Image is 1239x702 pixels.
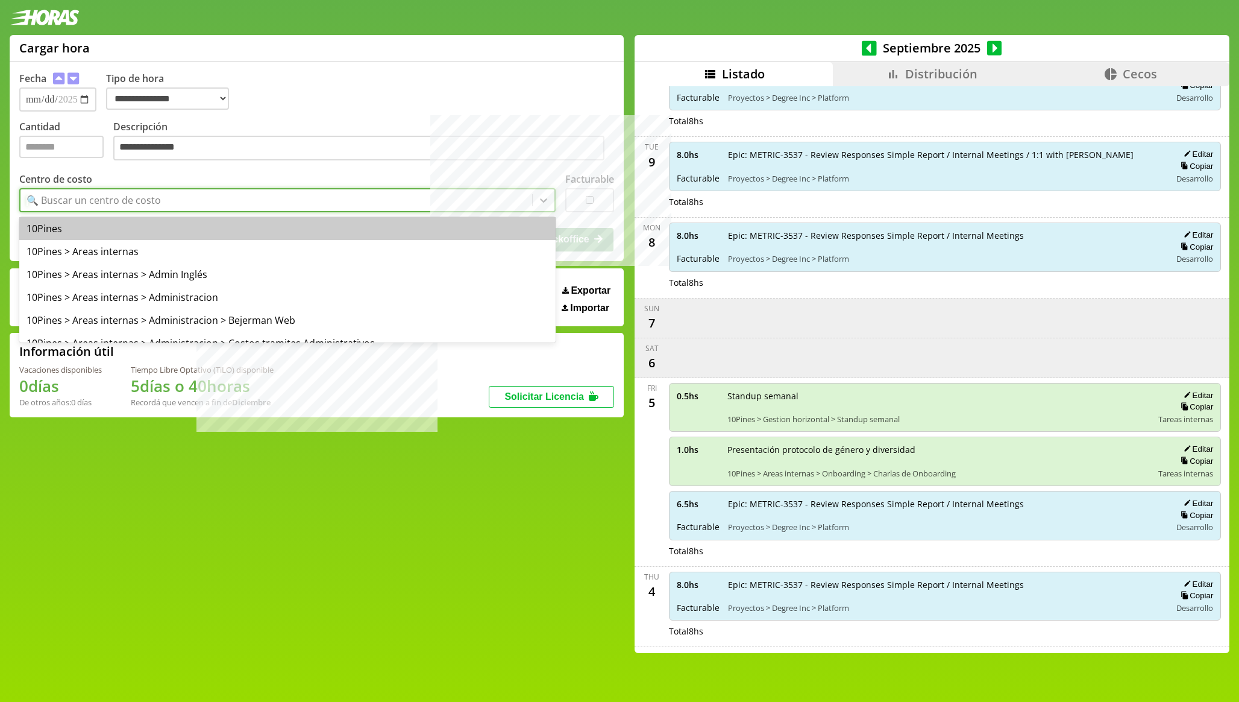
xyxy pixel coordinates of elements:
button: Copiar [1177,242,1213,252]
div: Total 8 hs [669,625,1222,637]
div: Recordá que vencen a fin de [131,397,274,408]
label: Facturable [565,172,614,186]
button: Copiar [1177,402,1213,412]
button: Copiar [1177,456,1213,466]
button: Solicitar Licencia [489,386,614,408]
span: Tareas internas [1158,414,1213,425]
span: Exportar [571,285,610,296]
span: Epic: METRIC-3537 - Review Responses Simple Report / Internal Meetings / 1:1 with [PERSON_NAME] [728,149,1163,160]
div: Tiempo Libre Optativo (TiLO) disponible [131,364,274,375]
label: Cantidad [19,120,113,164]
span: Epic: METRIC-3537 - Review Responses Simple Report / Internal Meetings [728,230,1163,241]
span: Proyectos > Degree Inc > Platform [728,173,1163,184]
span: 10Pines > Areas internas > Onboarding > Charlas de Onboarding [727,468,1150,479]
div: Total 8 hs [669,545,1222,557]
span: Proyectos > Degree Inc > Platform [728,253,1163,264]
div: Thu [644,572,659,582]
label: Centro de costo [19,172,92,186]
div: scrollable content [635,86,1229,652]
div: 8 [642,233,662,252]
button: Copiar [1177,80,1213,90]
span: Septiembre 2025 [877,40,987,56]
button: Copiar [1177,161,1213,171]
span: Facturable [677,253,720,264]
div: 5 [642,393,662,413]
div: 10Pines > Areas internas [19,240,556,263]
span: Desarrollo [1176,253,1213,264]
span: Proyectos > Degree Inc > Platform [728,602,1163,613]
div: Vacaciones disponibles [19,364,102,375]
div: 4 [642,582,662,601]
div: Fri [647,383,657,393]
div: Tue [645,142,659,152]
button: Copiar [1177,590,1213,601]
span: Proyectos > Degree Inc > Platform [728,522,1163,533]
h2: Información útil [19,343,114,359]
span: 8.0 hs [677,230,720,241]
div: Sun [644,303,659,314]
span: Facturable [677,521,720,533]
div: Total 8 hs [669,277,1222,288]
label: Descripción [113,120,614,164]
button: Editar [1180,498,1213,508]
span: Distribución [905,66,977,82]
img: logotipo [10,10,80,25]
span: Facturable [677,602,720,613]
span: Epic: METRIC-3537 - Review Responses Simple Report / Internal Meetings [728,579,1163,590]
span: 10Pines > Gestion horizontal > Standup semanal [727,414,1150,425]
input: Cantidad [19,136,104,158]
span: 8.0 hs [677,149,720,160]
div: 10Pines > Areas internas > Administracion [19,286,556,309]
div: Total 8 hs [669,115,1222,127]
span: Solicitar Licencia [504,391,584,402]
label: Tipo de hora [106,72,239,112]
span: 0.5 hs [677,390,719,402]
h1: Cargar hora [19,40,90,56]
button: Exportar [559,285,614,297]
div: Total 8 hs [669,196,1222,207]
span: Facturable [677,92,720,103]
span: Desarrollo [1176,92,1213,103]
span: Listado [722,66,765,82]
div: 🔍 Buscar un centro de costo [27,194,161,207]
div: 10Pines [19,217,556,240]
b: Diciembre [232,397,271,408]
span: Desarrollo [1176,173,1213,184]
textarea: Descripción [113,136,604,161]
button: Editar [1180,149,1213,159]
h1: 5 días o 40 horas [131,375,274,397]
div: Sat [645,343,659,353]
div: 9 [642,152,662,171]
div: 10Pines > Areas internas > Admin Inglés [19,263,556,286]
span: 6.5 hs [677,498,720,510]
button: Copiar [1177,510,1213,520]
button: Editar [1180,230,1213,240]
button: Editar [1180,390,1213,400]
span: Standup semanal [727,390,1150,402]
span: Tareas internas [1158,468,1213,479]
div: 7 [642,314,662,333]
div: 6 [642,353,662,373]
button: Editar [1180,579,1213,589]
button: Editar [1180,444,1213,454]
label: Fecha [19,72,46,85]
span: Importar [570,303,609,314]
div: 10Pines > Areas internas > Administracion > Costos tramites Administrativos [19,332,556,355]
span: Cecos [1123,66,1157,82]
div: De otros años: 0 días [19,397,102,408]
div: 10Pines > Areas internas > Administracion > Bejerman Web [19,309,556,332]
span: Facturable [677,172,720,184]
h1: 0 días [19,375,102,397]
span: Presentación protocolo de género y diversidad [727,444,1150,455]
select: Tipo de hora [106,87,229,110]
span: 8.0 hs [677,579,720,590]
span: Desarrollo [1176,522,1213,533]
span: Epic: METRIC-3537 - Review Responses Simple Report / Internal Meetings [728,498,1163,510]
span: Proyectos > Degree Inc > Platform [728,92,1163,103]
div: Mon [643,223,660,233]
span: 1.0 hs [677,444,719,455]
span: Desarrollo [1176,602,1213,613]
